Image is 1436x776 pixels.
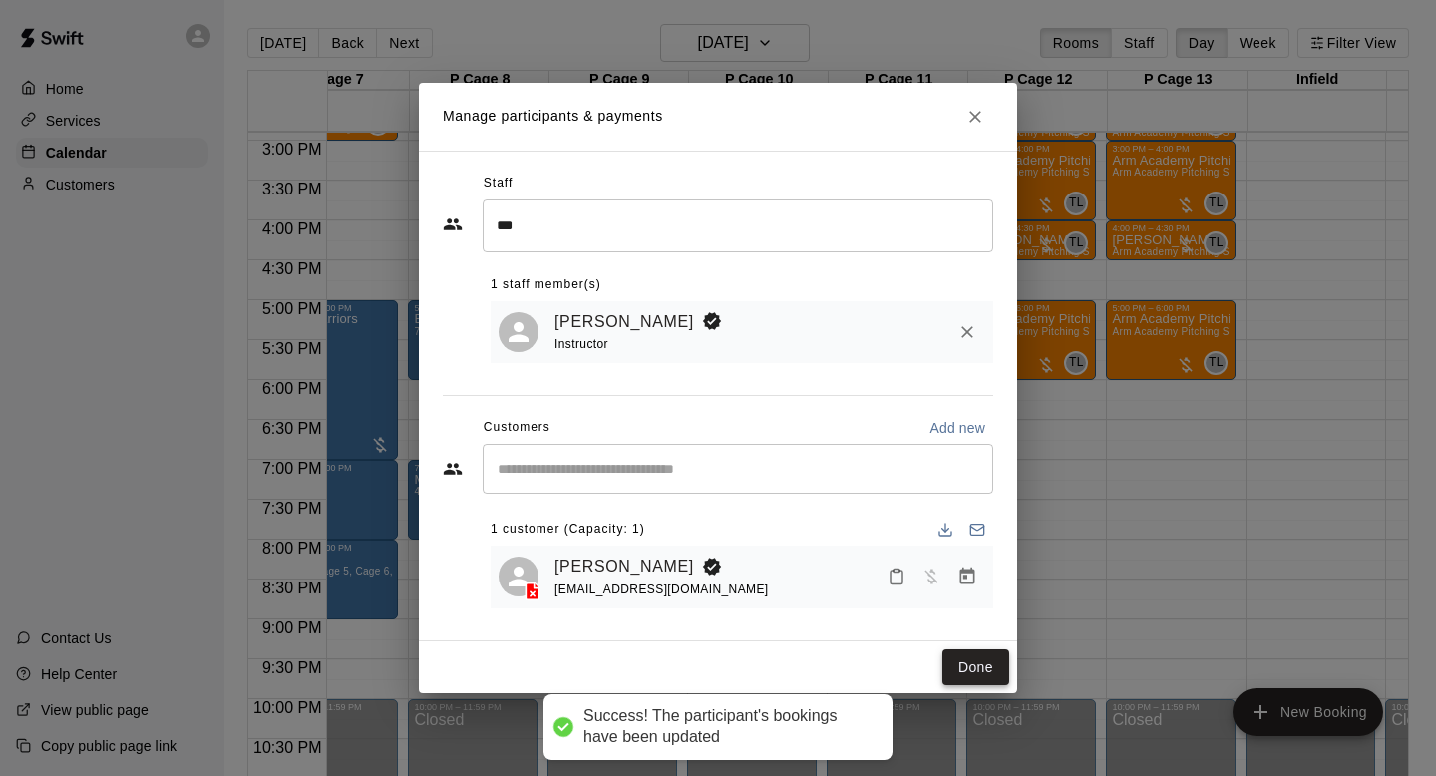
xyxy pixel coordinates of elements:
button: Close [957,99,993,135]
span: Has not paid [913,568,949,584]
span: [EMAIL_ADDRESS][DOMAIN_NAME] [554,582,769,596]
div: Adan Ging [499,557,538,596]
p: Add new [929,418,985,438]
div: Search staff [483,199,993,252]
span: Staff [484,168,513,199]
button: Email participants [961,514,993,546]
button: Manage bookings & payment [949,559,985,594]
svg: Staff [443,214,463,234]
a: [PERSON_NAME] [554,554,694,580]
button: Done [942,649,1009,686]
span: 1 customer (Capacity: 1) [491,514,645,546]
span: Customers [484,412,550,444]
p: Manage participants & payments [443,106,663,127]
button: Mark attendance [880,560,913,593]
svg: Booking Owner [702,311,722,331]
span: Instructor [554,337,608,351]
button: Add new [921,412,993,444]
svg: Booking Owner [702,557,722,577]
a: [PERSON_NAME] [554,309,694,335]
button: Download list [929,514,961,546]
div: Success! The participant's bookings have been updated [583,706,873,748]
div: Kyle Young [499,312,538,352]
svg: Customers [443,459,463,479]
button: Remove [949,314,985,350]
span: 1 staff member(s) [491,269,601,301]
div: Start typing to search customers... [483,444,993,494]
